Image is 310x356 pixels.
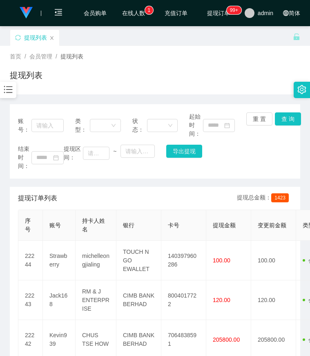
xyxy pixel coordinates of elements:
span: 银行 [123,222,134,228]
span: 状态： [132,117,147,134]
i: 图标: calendar [53,155,59,161]
td: 100.00 [251,241,296,280]
button: 重 置 [246,112,272,125]
span: 起始时间： [189,112,203,138]
i: 图标: setting [297,85,306,94]
sup: 1156 [227,6,241,14]
td: 140397960286 [161,241,206,280]
span: 提现金额 [213,222,236,228]
i: 图标: global [283,10,289,16]
td: michelleongjialing [76,241,116,280]
span: 账号 [49,222,61,228]
span: 首页 [10,53,21,60]
span: ~ [109,147,120,156]
span: 提现订单列表 [18,193,57,203]
td: Jack168 [43,280,76,320]
td: 22244 [18,241,43,280]
div: 提现总金额： [237,193,292,203]
span: / [56,53,57,60]
i: 图标: unlock [293,33,300,40]
span: / [25,53,26,60]
span: 在线人数 [118,10,149,16]
img: logo.9652507e.png [20,7,33,18]
input: 请输入 [31,119,63,132]
input: 请输入最小值为 [83,147,109,160]
td: 22243 [18,280,43,320]
span: 结束时间： [18,145,31,170]
button: 查 询 [275,112,301,125]
span: 会员管理 [29,53,52,60]
span: 205800.00 [213,336,240,343]
i: 图标: close [49,36,54,40]
i: 图标: calendar [224,123,230,128]
button: 导出提现 [166,145,202,158]
span: 账号： [18,117,31,134]
td: 120.00 [251,280,296,320]
sup: 1 [145,6,153,14]
span: 100.00 [213,257,230,264]
p: 1 [148,6,151,14]
span: 持卡人姓名 [82,217,105,233]
span: 提现区间： [64,145,83,162]
i: 图标: down [168,123,173,129]
td: Strawberry [43,241,76,280]
span: 提现订单 [203,10,234,16]
td: TOUCH N GO EWALLET [116,241,161,280]
input: 请输入最大值为 [120,145,155,158]
span: 序号 [25,217,31,233]
td: RM & J ENTERPRISE [76,280,116,320]
span: 1423 [271,193,289,202]
i: 图标: down [111,123,116,129]
span: 充值订单 [161,10,192,16]
span: 120.00 [213,297,230,303]
h1: 提现列表 [10,69,42,81]
span: 类型： [75,117,90,134]
i: 图标: sync [15,35,21,40]
div: 提现列表 [24,30,47,45]
td: CIMB BANK BERHAD [116,280,161,320]
td: 8004017722 [161,280,206,320]
i: 图标: bars [3,84,13,95]
span: 提现列表 [60,53,83,60]
span: 变更前金额 [258,222,286,228]
span: 卡号 [168,222,179,228]
i: 图标: menu-fold [45,0,72,27]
